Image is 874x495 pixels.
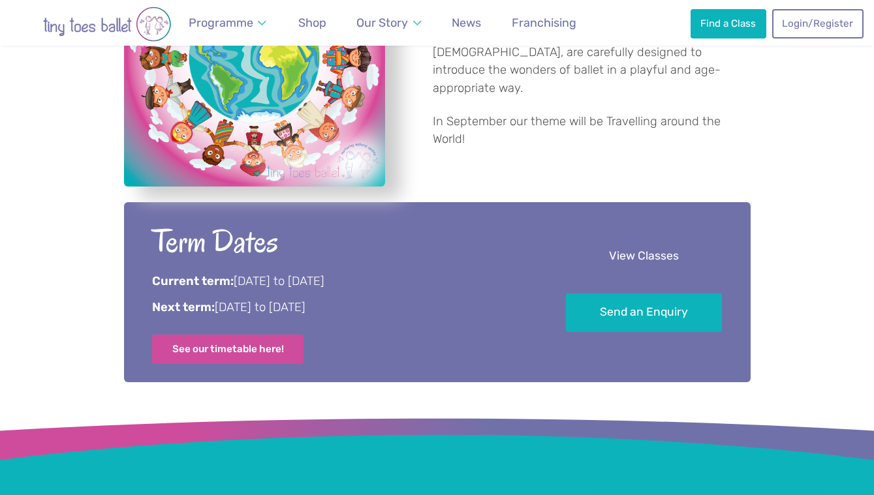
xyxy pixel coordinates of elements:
[506,8,582,38] a: Franchising
[183,8,273,38] a: Programme
[566,293,722,332] a: Send an Enquiry
[152,299,530,316] p: [DATE] to [DATE]
[16,7,198,42] img: tiny toes ballet
[446,8,487,38] a: News
[452,16,481,29] span: News
[433,113,751,149] p: In September our theme will be Travelling around the World!
[512,16,576,29] span: Franchising
[152,221,530,262] h2: Term Dates
[356,16,408,29] span: Our Story
[152,300,215,314] strong: Next term:
[152,273,530,290] p: [DATE] to [DATE]
[298,16,326,29] span: Shop
[152,335,304,363] a: See our timetable here!
[351,8,428,38] a: Our Story
[189,16,253,29] span: Programme
[566,237,722,276] a: View Classes
[691,9,766,38] a: Find a Class
[292,8,332,38] a: Shop
[772,9,864,38] a: Login/Register
[152,274,234,288] strong: Current term:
